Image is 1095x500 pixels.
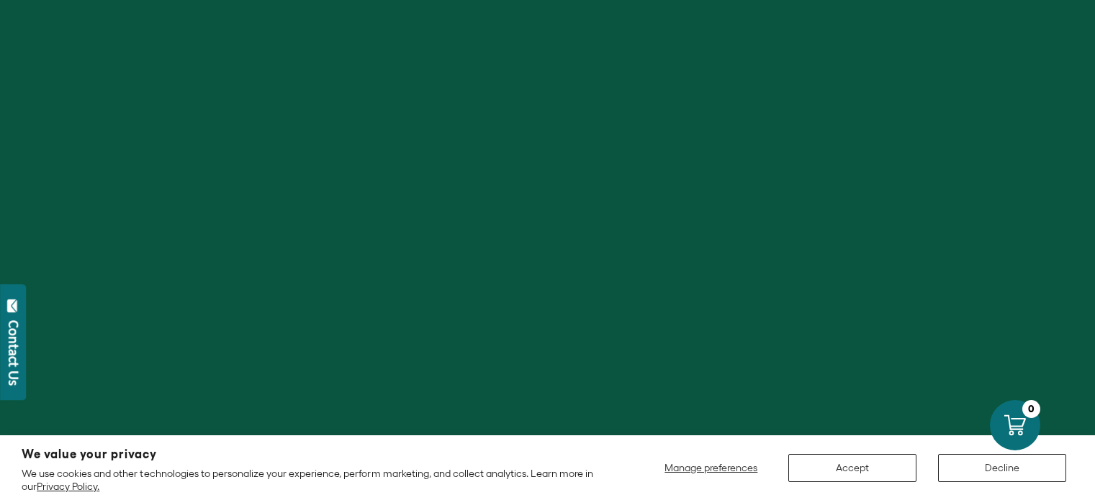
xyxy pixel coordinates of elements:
button: Accept [788,454,916,482]
span: Manage preferences [664,462,757,473]
a: Privacy Policy. [37,481,99,492]
div: Contact Us [6,320,21,386]
p: We use cookies and other technologies to personalize your experience, perform marketing, and coll... [22,467,603,493]
div: 0 [1022,400,1040,418]
button: Decline [938,454,1066,482]
button: Manage preferences [656,454,767,482]
h2: We value your privacy [22,448,603,460]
